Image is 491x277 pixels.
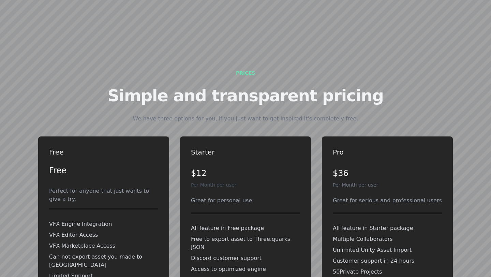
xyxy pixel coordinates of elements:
p: Per Month per user [333,181,442,188]
div: Perfect for anyone that just wants to give a try. [49,187,158,203]
h4: We have three options for you, if you just want to get inspired it's completely free. [133,115,358,123]
p: Unlimited Unity Asset Import [333,246,442,254]
p: All feature in Free package [191,224,300,232]
div: Great for serious and professional users [333,196,442,205]
h3: Starter [191,147,300,157]
p: 50 Private Projects [333,268,442,276]
p: All feature in Starter package [333,224,442,232]
p: Free to export asset to Three.quarks JSON [191,235,300,251]
p: VFX Editor Access [49,231,158,239]
p: Access to optimized engine [191,265,300,273]
p: Per Month per user [191,181,300,188]
p: Can not export asset you made to [GEOGRAPHIC_DATA] [49,253,158,269]
p: Multiple Collaborators [333,235,442,243]
p: Free [49,165,158,176]
div: Great for personal use [191,196,300,205]
h3: Free [49,147,158,157]
p: Customer support in 24 hours [333,257,442,265]
p: VFX Engine Integration [49,220,158,228]
div: Prices [236,70,255,76]
h2: Simple and transparent pricing [107,87,383,104]
p: $12 [191,168,300,179]
h3: Pro [333,147,442,157]
p: $36 [333,168,442,179]
p: Discord customer support [191,254,300,262]
p: VFX Marketplace Access [49,242,158,250]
